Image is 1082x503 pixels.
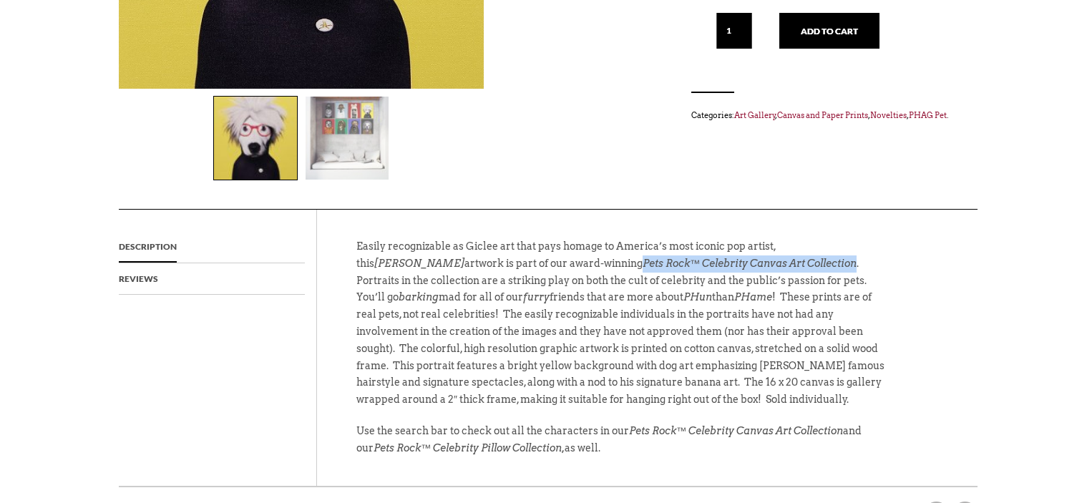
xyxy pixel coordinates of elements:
[374,258,464,269] em: [PERSON_NAME]
[702,258,857,269] em: Celebrity Canvas Art Collection
[777,110,868,120] a: Canvas and Paper Prints
[214,97,297,180] img: andy warhol dog art
[119,231,177,263] a: Description
[870,110,907,120] a: Novelties
[643,258,700,269] em: Pets Rock™
[716,13,752,49] input: Qty
[119,263,158,295] a: Reviews
[683,291,712,303] em: PHun
[734,291,772,303] em: PHame
[399,291,439,303] em: barking
[523,291,550,303] em: furry
[909,110,947,120] a: PHAG Pet
[374,442,565,454] em: Pets Rock™ Celebrity Pillow Collection,
[691,107,963,123] span: Categories: , , , .
[734,110,776,120] a: Art Gallery
[356,423,886,472] p: Use the search bar to check out all the characters in our and our as well.
[629,425,843,436] em: Pets Rock™ Celebrity Canvas Art Collection
[356,238,886,423] p: Easily recognizable as Giclee art that pays homage to America’s most iconic pop artist, this artw...
[779,13,879,49] button: Add to cart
